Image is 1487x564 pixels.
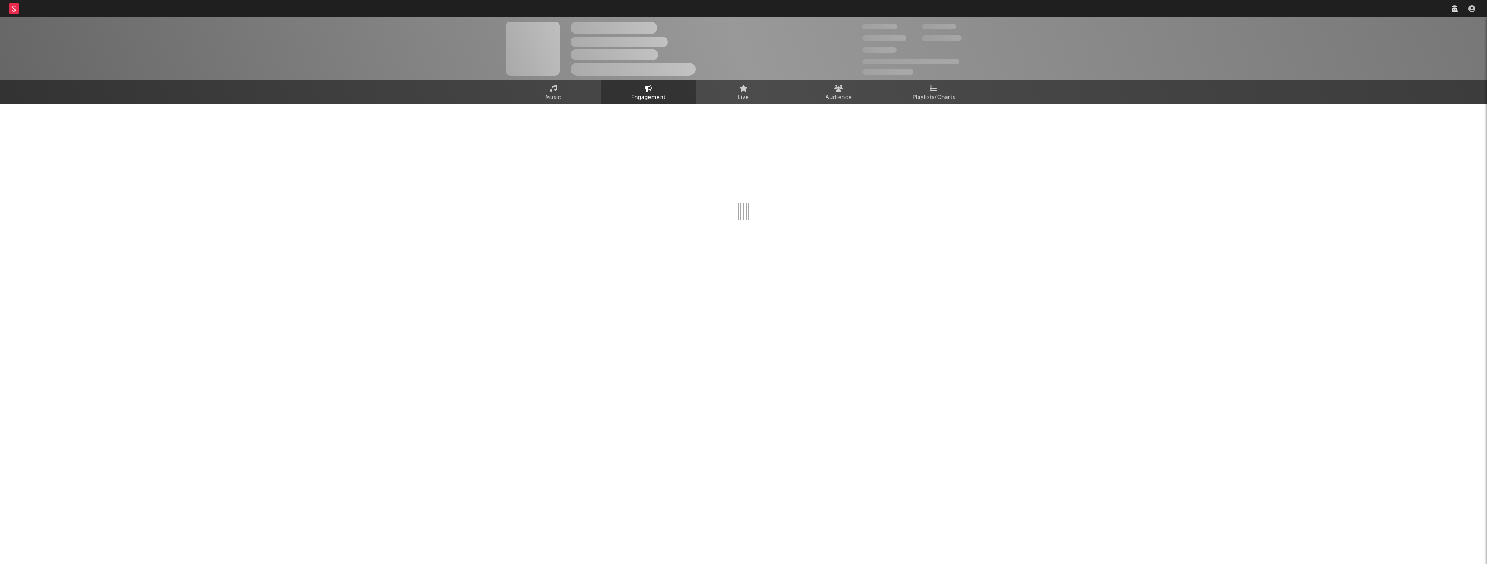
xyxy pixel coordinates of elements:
[862,69,913,75] span: Jump Score: 85.0
[862,59,959,64] span: 50.000.000 Monthly Listeners
[696,80,791,104] a: Live
[631,92,666,103] span: Engagement
[506,80,601,104] a: Music
[738,92,749,103] span: Live
[886,80,981,104] a: Playlists/Charts
[791,80,886,104] a: Audience
[862,35,906,41] span: 50.000.000
[546,92,562,103] span: Music
[826,92,852,103] span: Audience
[913,92,955,103] span: Playlists/Charts
[862,47,897,53] span: 100.000
[922,35,962,41] span: 1.000.000
[922,24,956,29] span: 100.000
[601,80,696,104] a: Engagement
[862,24,897,29] span: 300.000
